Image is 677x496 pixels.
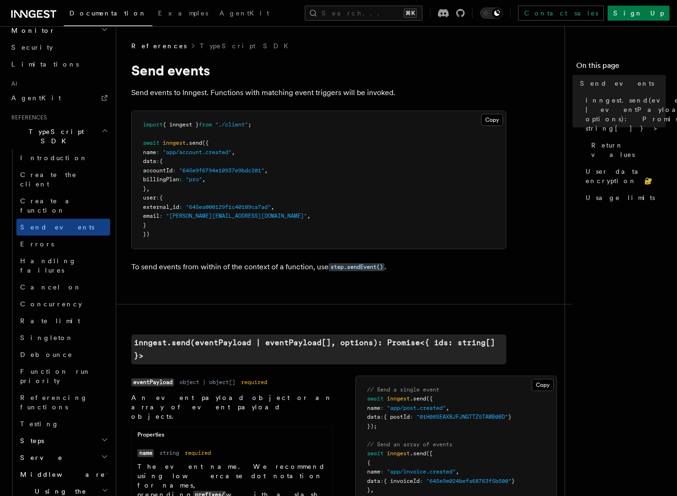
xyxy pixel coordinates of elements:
span: ([ [426,450,433,457]
a: Introduction [16,149,110,166]
a: AgentKit [8,89,110,106]
a: Security [8,39,110,56]
span: { postId [384,414,410,420]
span: "pro" [186,176,202,183]
dd: object | object[] [180,378,235,386]
a: Limitations [8,56,110,73]
a: Cancel on [16,279,110,296]
a: Referencing functions [16,389,110,415]
span: Function run priority [20,368,91,385]
span: Cancel on [20,283,82,291]
span: Concurrency [20,300,82,308]
span: Create a function [20,197,76,214]
span: Singleton [20,334,74,341]
span: Usage limits [586,193,655,202]
button: Toggle dark mode [480,7,503,19]
span: from [199,121,212,128]
span: "645ea000129f1c40109ca7ad" [186,204,271,210]
code: step.sendEvent() [329,263,384,271]
span: "645e9e024befa68763f5b500" [426,478,512,484]
span: AgentKit [219,9,269,17]
span: AgentKit [11,94,61,102]
span: }); [367,423,377,429]
dd: required [185,449,211,457]
a: Contact sales [518,6,604,21]
span: await [143,140,159,146]
h4: On this page [576,60,666,75]
span: ({ [202,140,209,146]
span: await [367,450,384,457]
span: : [410,414,413,420]
a: User data encryption 🔐 [582,163,666,189]
span: name [143,149,156,155]
span: User data encryption 🔐 [586,167,666,185]
span: , [456,468,459,475]
span: billingPlan [143,176,179,183]
p: To send events from within of the context of a function, use . [131,260,506,274]
span: Errors [20,240,54,248]
span: : [380,468,384,475]
span: Send events [20,223,94,231]
a: inngest.send(eventPayload | eventPayload[], options): Promise<{ ids: string[] }> [582,92,666,137]
span: , [271,204,274,210]
a: Function run priority [16,363,110,389]
span: : [179,204,182,210]
button: Search...⌘K [305,6,422,21]
a: inngest.send(eventPayload | eventPayload[], options): Promise<{ ids: string[] }> [131,334,506,364]
button: TypeScript SDK [8,123,110,149]
a: Create a function [16,192,110,219]
span: { invoiceId [384,478,420,484]
span: // Send a single event [367,386,439,393]
span: inngest [387,450,410,457]
span: }) [143,231,150,237]
span: Examples [158,9,208,17]
span: .send [410,450,426,457]
span: import [143,121,163,128]
span: .send [410,395,426,402]
span: "[PERSON_NAME][EMAIL_ADDRESS][DOMAIN_NAME]" [166,213,307,219]
a: Return values [587,137,666,163]
a: TypeScript SDK [200,41,294,51]
span: Testing [20,420,59,428]
span: Steps [16,436,44,445]
button: Middleware [16,466,110,483]
span: , [370,487,374,493]
code: name [137,449,154,457]
span: : [156,149,159,155]
a: Send events [16,219,110,236]
span: ; [248,121,251,128]
button: Serve [16,449,110,466]
span: name [367,468,380,475]
span: "./client" [215,121,248,128]
span: , [446,405,449,411]
button: Copy [532,379,554,391]
a: Testing [16,415,110,432]
span: } [143,185,146,192]
span: { [159,158,163,164]
span: Documentation [69,9,147,17]
code: eventPayload [131,378,174,386]
a: Singleton [16,329,110,346]
span: : [159,213,163,219]
span: Return values [591,141,666,159]
span: References [8,114,47,121]
span: email [143,213,159,219]
span: external_id [143,204,179,210]
a: Documentation [64,3,152,26]
a: Create the client [16,166,110,192]
span: Handling failures [20,257,76,274]
a: Send events [576,75,666,92]
span: : [380,414,384,420]
span: AI [8,80,17,88]
span: inngest [387,395,410,402]
span: Middleware [16,470,105,479]
span: , [264,167,268,174]
span: // Send an array of events [367,441,452,448]
dd: string [159,449,179,457]
p: Send events to Inngest. Functions with matching event triggers will be invoked. [131,86,506,99]
a: AgentKit [214,3,275,25]
span: "app/post.created" [387,405,446,411]
span: Debounce [20,351,73,358]
a: Errors [16,236,110,252]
